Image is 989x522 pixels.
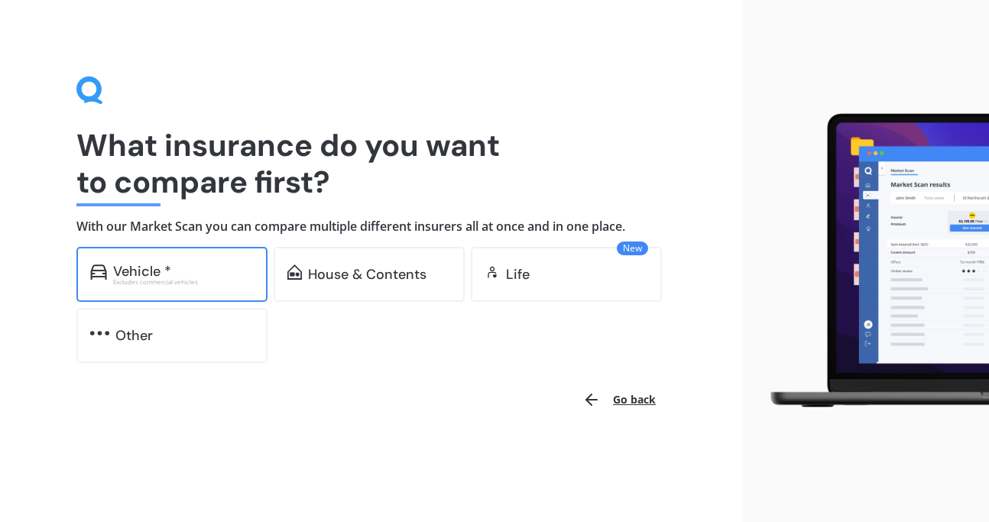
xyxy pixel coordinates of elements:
[113,264,171,279] div: Vehicle *
[485,264,500,280] img: life.f720d6a2d7cdcd3ad642.svg
[90,326,109,341] img: other.81dba5aafe580aa69f38.svg
[506,267,530,282] div: Life
[76,127,666,200] h1: What insurance do you want to compare first?
[617,242,648,255] span: New
[90,264,107,280] img: car.f15378c7a67c060ca3f3.svg
[308,267,426,282] div: House & Contents
[115,328,153,343] div: Other
[573,381,665,418] button: Go back
[113,279,254,285] div: Excludes commercial vehicles
[76,219,666,235] h4: With our Market Scan you can compare multiple different insurers all at once and in one place.
[287,264,302,280] img: home-and-contents.b802091223b8502ef2dd.svg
